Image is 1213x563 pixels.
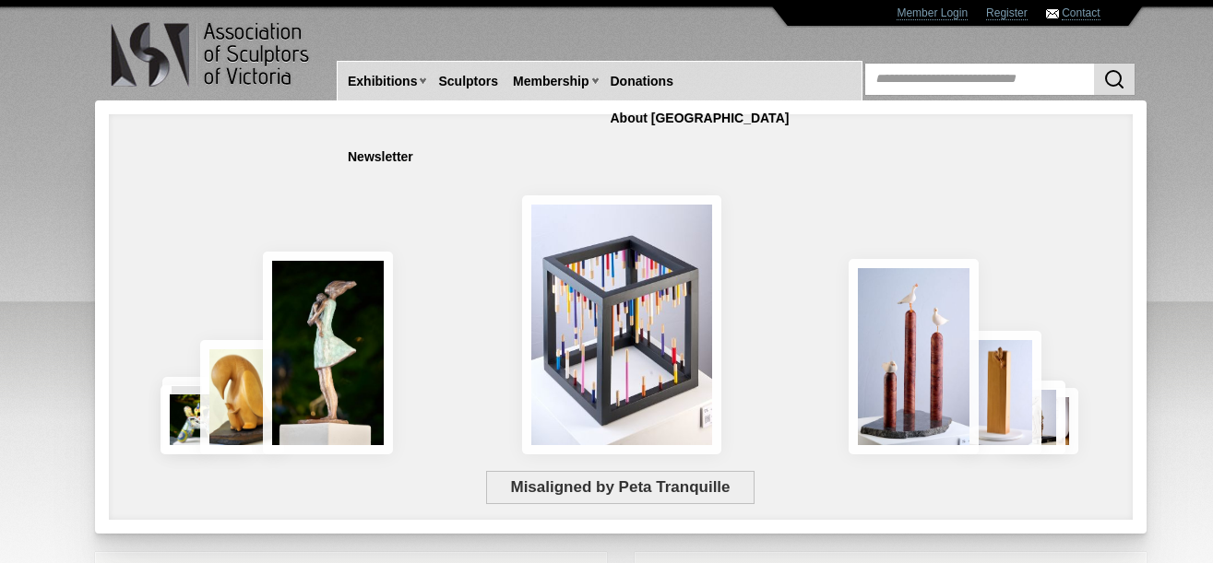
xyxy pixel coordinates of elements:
[1046,9,1059,18] img: Contact ASV
[431,65,505,99] a: Sculptors
[110,18,313,91] img: logo.png
[340,140,421,174] a: Newsletter
[986,6,1028,20] a: Register
[486,471,755,504] span: Misaligned by Peta Tranquille
[897,6,968,20] a: Member Login
[957,331,1041,454] img: Little Frog. Big Climb
[849,259,979,454] img: Rising Tides
[263,252,394,454] img: Connection
[340,65,424,99] a: Exhibitions
[1062,6,1100,20] a: Contact
[1103,68,1125,90] img: Search
[505,65,596,99] a: Membership
[603,65,681,99] a: Donations
[603,101,797,135] a: About [GEOGRAPHIC_DATA]
[522,195,721,454] img: Misaligned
